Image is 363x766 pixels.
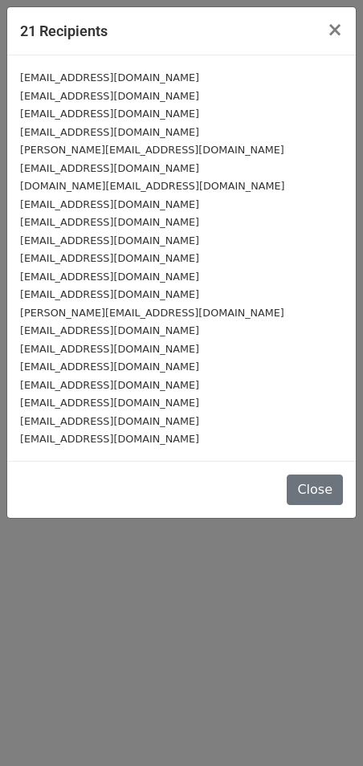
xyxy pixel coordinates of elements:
small: [EMAIL_ADDRESS][DOMAIN_NAME] [20,108,199,120]
small: [DOMAIN_NAME][EMAIL_ADDRESS][DOMAIN_NAME] [20,180,284,192]
small: [EMAIL_ADDRESS][DOMAIN_NAME] [20,379,199,391]
small: [EMAIL_ADDRESS][DOMAIN_NAME] [20,71,199,84]
small: [EMAIL_ADDRESS][DOMAIN_NAME] [20,216,199,228]
small: [EMAIL_ADDRESS][DOMAIN_NAME] [20,415,199,427]
h5: 21 Recipients [20,20,108,42]
button: Close [287,475,343,505]
small: [PERSON_NAME][EMAIL_ADDRESS][DOMAIN_NAME] [20,144,284,156]
small: [EMAIL_ADDRESS][DOMAIN_NAME] [20,397,199,409]
small: [EMAIL_ADDRESS][DOMAIN_NAME] [20,126,199,138]
span: × [327,18,343,41]
small: [EMAIL_ADDRESS][DOMAIN_NAME] [20,90,199,102]
small: [EMAIL_ADDRESS][DOMAIN_NAME] [20,198,199,210]
small: [EMAIL_ADDRESS][DOMAIN_NAME] [20,252,199,264]
button: Close [314,7,356,52]
iframe: Chat Widget [283,689,363,766]
small: [EMAIL_ADDRESS][DOMAIN_NAME] [20,361,199,373]
small: [EMAIL_ADDRESS][DOMAIN_NAME] [20,234,199,247]
small: [EMAIL_ADDRESS][DOMAIN_NAME] [20,162,199,174]
small: [EMAIL_ADDRESS][DOMAIN_NAME] [20,343,199,355]
small: [EMAIL_ADDRESS][DOMAIN_NAME] [20,324,199,336]
small: [PERSON_NAME][EMAIL_ADDRESS][DOMAIN_NAME] [20,307,284,319]
small: [EMAIL_ADDRESS][DOMAIN_NAME] [20,271,199,283]
small: [EMAIL_ADDRESS][DOMAIN_NAME] [20,433,199,445]
small: [EMAIL_ADDRESS][DOMAIN_NAME] [20,288,199,300]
